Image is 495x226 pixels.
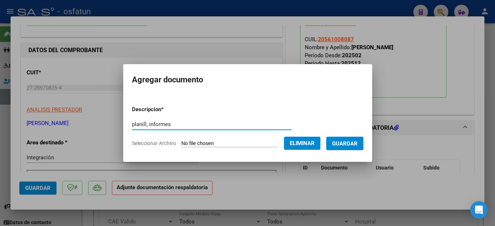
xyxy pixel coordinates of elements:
button: Eliminar [284,137,320,150]
div: Open Intercom Messenger [470,201,488,219]
span: Eliminar [290,140,315,147]
button: Guardar [326,137,363,150]
p: Descripcion [132,105,202,114]
h2: Agregar documento [132,73,363,87]
span: Seleccionar Archivo [132,140,176,146]
span: Guardar [332,140,358,147]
